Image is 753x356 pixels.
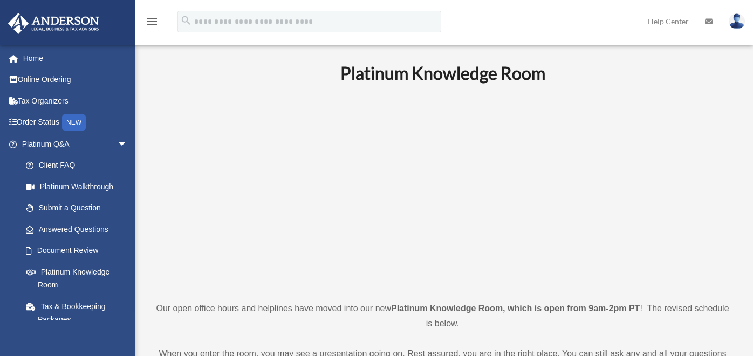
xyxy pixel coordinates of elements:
[117,133,139,155] span: arrow_drop_down
[8,90,144,112] a: Tax Organizers
[729,13,745,29] img: User Pic
[8,112,144,134] a: Order StatusNEW
[146,19,159,28] a: menu
[146,15,159,28] i: menu
[8,47,144,69] a: Home
[180,15,192,26] i: search
[281,99,605,281] iframe: 231110_Toby_KnowledgeRoom
[15,155,144,176] a: Client FAQ
[15,197,144,219] a: Submit a Question
[15,218,144,240] a: Answered Questions
[8,69,144,91] a: Online Ordering
[340,63,545,84] b: Platinum Knowledge Room
[154,301,731,331] p: Our open office hours and helplines have moved into our new ! The revised schedule is below.
[8,133,144,155] a: Platinum Q&Aarrow_drop_down
[62,114,86,131] div: NEW
[15,240,144,262] a: Document Review
[15,261,139,296] a: Platinum Knowledge Room
[5,13,102,34] img: Anderson Advisors Platinum Portal
[15,176,144,197] a: Platinum Walkthrough
[15,296,144,330] a: Tax & Bookkeeping Packages
[391,304,640,313] strong: Platinum Knowledge Room, which is open from 9am-2pm PT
